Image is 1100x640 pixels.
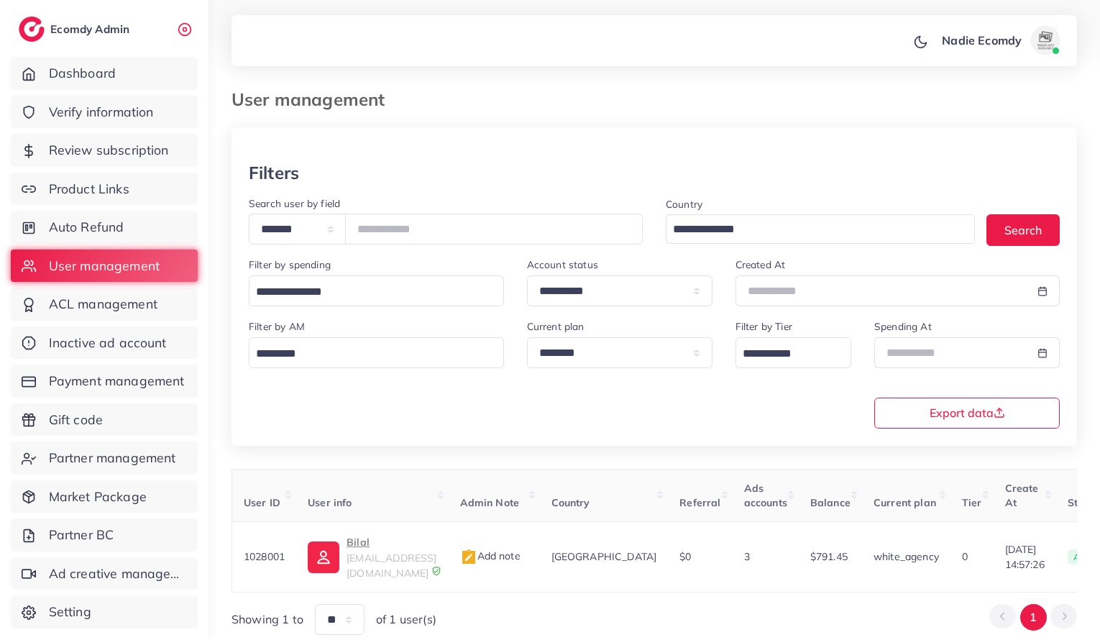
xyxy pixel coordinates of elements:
span: ACL management [49,295,157,314]
a: Gift code [11,403,198,436]
span: Create At [1005,482,1039,509]
a: Market Package [11,480,198,513]
span: Inactive ad account [49,334,167,352]
img: admin_note.cdd0b510.svg [460,549,477,566]
button: Export data [874,398,1060,429]
div: Search for option [666,214,975,244]
a: Partner management [11,442,198,475]
label: Spending At [874,319,932,334]
span: Export data [930,407,1005,419]
a: Payment management [11,365,198,398]
a: Bilal[EMAIL_ADDRESS][DOMAIN_NAME] [308,534,436,580]
span: 1028001 [244,550,285,563]
label: Current plan [527,319,585,334]
div: Search for option [249,275,504,306]
span: Balance [810,496,851,509]
input: Search for option [668,219,956,241]
span: Country [551,496,590,509]
span: [EMAIL_ADDRESS][DOMAIN_NAME] [347,552,436,579]
span: Gift code [49,411,103,429]
span: Tier [962,496,982,509]
button: Go to page 1 [1020,604,1047,631]
label: Country [666,197,702,211]
h3: Filters [249,163,299,183]
span: Payment management [49,372,185,390]
img: ic-user-info.36bf1079.svg [308,541,339,573]
span: Product Links [49,180,129,198]
span: Partner BC [49,526,114,544]
a: Inactive ad account [11,326,198,360]
a: Setting [11,595,198,628]
a: Partner BC [11,518,198,552]
span: of 1 user(s) [376,611,436,628]
ul: Pagination [989,604,1077,631]
a: Review subscription [11,134,198,167]
span: Setting [49,603,91,621]
label: Search user by field [249,196,340,211]
input: Search for option [251,281,485,303]
img: 9CAL8B2pu8EFxCJHYAAAAldEVYdGRhdGU6Y3JlYXRlADIwMjItMTItMDlUMDQ6NTg6MzkrMDA6MDBXSlgLAAAAJXRFWHRkYXR... [431,566,441,576]
a: Auto Refund [11,211,198,244]
a: Verify information [11,96,198,129]
div: Search for option [735,337,851,368]
div: Search for option [249,337,504,368]
span: [DATE] 14:57:26 [1005,542,1045,572]
label: Created At [735,257,786,272]
span: Review subscription [49,141,169,160]
span: $0 [679,550,691,563]
span: [GEOGRAPHIC_DATA] [551,550,657,563]
span: Ads accounts [744,482,787,509]
input: Search for option [251,343,485,365]
input: Search for option [738,343,833,365]
span: Ad creative management [49,564,187,583]
span: white_agency [874,550,939,563]
button: Search [986,214,1060,245]
label: Account status [527,257,598,272]
span: User management [49,257,160,275]
h3: User management [232,89,396,110]
span: Showing 1 to [232,611,303,628]
span: 3 [744,550,750,563]
span: Verify information [49,103,154,122]
h2: Ecomdy Admin [50,22,133,36]
span: Market Package [49,488,147,506]
label: Filter by AM [249,319,305,334]
img: avatar [1031,26,1060,55]
span: User ID [244,496,280,509]
a: Dashboard [11,57,198,90]
span: Partner management [49,449,176,467]
a: Ad creative management [11,557,198,590]
span: Referral [679,496,720,509]
span: Add note [460,549,521,562]
a: Nadie Ecomdyavatar [934,26,1065,55]
a: ACL management [11,288,198,321]
a: User management [11,250,198,283]
span: Admin Note [460,496,520,509]
a: logoEcomdy Admin [19,17,133,42]
span: Dashboard [49,64,116,83]
span: Auto Refund [49,218,124,237]
span: User info [308,496,352,509]
label: Filter by Tier [735,319,792,334]
span: $791.45 [810,550,848,563]
label: Filter by spending [249,257,331,272]
span: 0 [962,550,968,563]
a: Product Links [11,173,198,206]
p: Bilal [347,534,436,551]
span: Status [1068,496,1099,509]
span: Current plan [874,496,936,509]
p: Nadie Ecomdy [942,32,1022,49]
img: logo [19,17,45,42]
